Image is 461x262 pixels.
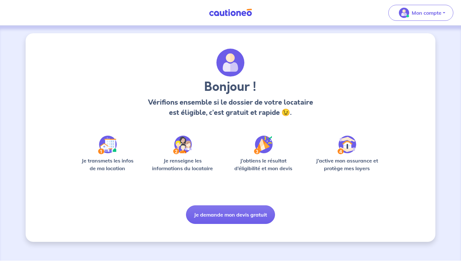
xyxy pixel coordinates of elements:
[146,79,315,95] h3: Bonjour !
[399,8,409,18] img: illu_account_valid_menu.svg
[412,9,441,17] p: Mon compte
[173,136,192,154] img: /static/c0a346edaed446bb123850d2d04ad552/Step-2.svg
[227,157,300,172] p: J’obtiens le résultat d’éligibilité et mon devis
[206,9,255,17] img: Cautioneo
[254,136,273,154] img: /static/f3e743aab9439237c3e2196e4328bba9/Step-3.svg
[388,5,453,21] button: illu_account_valid_menu.svgMon compte
[216,49,245,77] img: archivate
[77,157,138,172] p: Je transmets les infos de ma location
[98,136,117,154] img: /static/90a569abe86eec82015bcaae536bd8e6/Step-1.svg
[337,136,356,154] img: /static/bfff1cf634d835d9112899e6a3df1a5d/Step-4.svg
[148,157,217,172] p: Je renseigne les informations du locataire
[146,97,315,118] p: Vérifions ensemble si le dossier de votre locataire est éligible, c’est gratuit et rapide 😉.
[310,157,384,172] p: J’active mon assurance et protège mes loyers
[186,205,275,224] button: Je demande mon devis gratuit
